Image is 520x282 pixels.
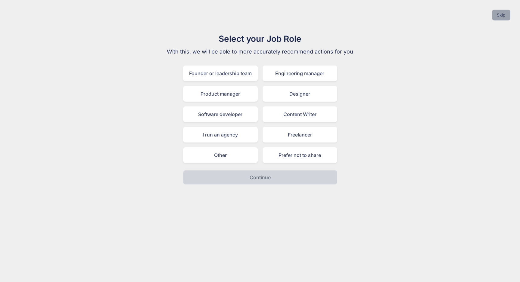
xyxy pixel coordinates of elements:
div: Product manager [183,86,258,102]
div: Engineering manager [263,66,337,81]
div: Software developer [183,106,258,122]
button: Continue [183,170,337,185]
div: I run an agency [183,127,258,143]
div: Designer [263,86,337,102]
p: With this, we will be able to more accurately recommend actions for you [159,48,361,56]
div: Founder or leadership team [183,66,258,81]
button: Skip [492,10,510,20]
div: Freelancer [263,127,337,143]
h1: Select your Job Role [159,32,361,45]
p: Continue [250,174,271,181]
div: Prefer not to share [263,147,337,163]
div: Content Writer [263,106,337,122]
div: Other [183,147,258,163]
